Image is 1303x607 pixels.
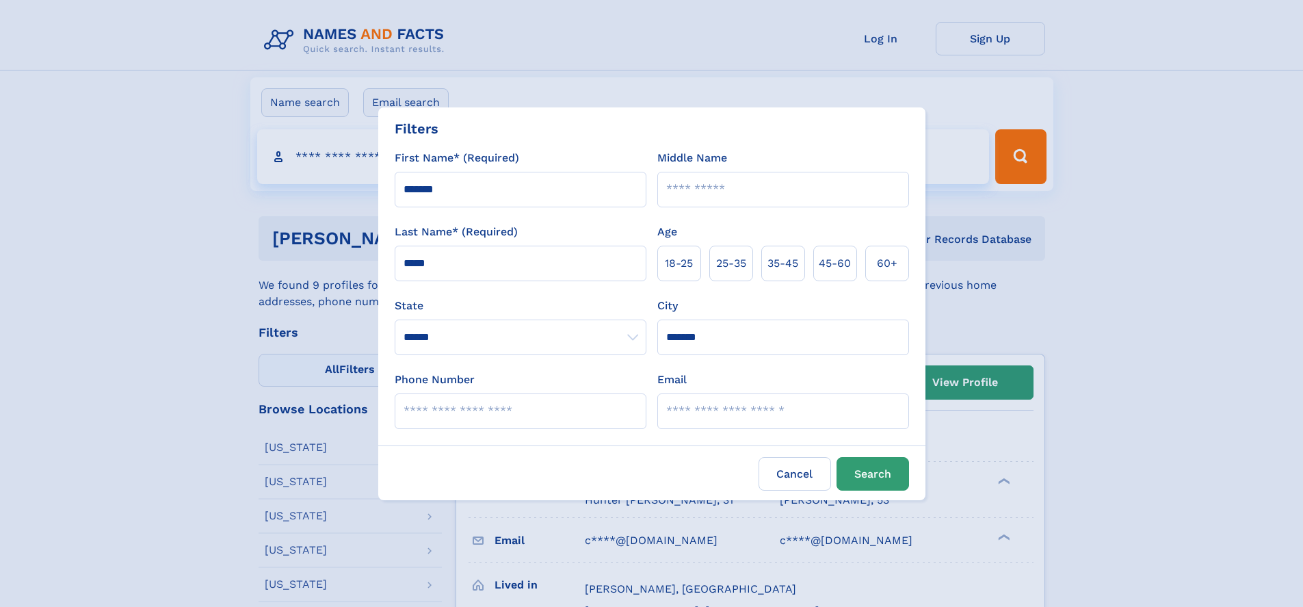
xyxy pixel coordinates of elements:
span: 35‑45 [767,255,798,272]
label: Age [657,224,677,240]
span: 25‑35 [716,255,746,272]
label: State [395,298,646,314]
label: Middle Name [657,150,727,166]
label: Email [657,372,687,388]
span: 18‑25 [665,255,693,272]
label: First Name* (Required) [395,150,519,166]
span: 60+ [877,255,897,272]
button: Search [837,457,909,491]
label: Cancel [759,457,831,491]
div: Filters [395,118,438,139]
label: City [657,298,678,314]
label: Last Name* (Required) [395,224,518,240]
span: 45‑60 [819,255,851,272]
label: Phone Number [395,372,475,388]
